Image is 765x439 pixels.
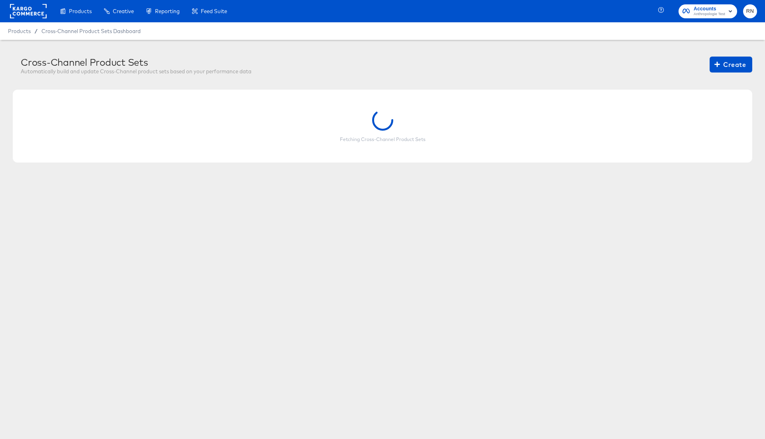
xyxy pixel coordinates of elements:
[694,11,725,18] span: Anthropologie Test
[8,28,31,34] span: Products
[679,4,737,18] button: AccountsAnthropologie Test
[41,28,141,34] a: Cross-Channel Product Sets Dashboard
[743,4,757,18] button: RN
[694,5,725,13] span: Accounts
[31,28,41,34] span: /
[21,68,251,75] div: Automatically build and update Cross-Channel product sets based on your performance data
[340,136,426,143] div: Fetching Cross-Channel Product Sets
[113,8,134,14] span: Creative
[716,59,746,70] span: Create
[201,8,227,14] span: Feed Suite
[21,57,251,68] div: Cross-Channel Product Sets
[155,8,180,14] span: Reporting
[746,7,754,16] span: RN
[710,57,752,73] button: Create
[69,8,92,14] span: Products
